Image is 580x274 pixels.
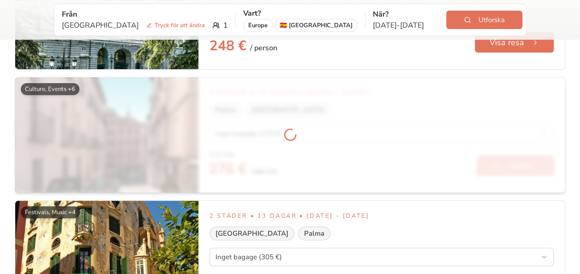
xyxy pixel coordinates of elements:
span: Tryck för att ändra [143,21,209,30]
p: När? [373,9,435,20]
div: [GEOGRAPHIC_DATA] [275,19,358,32]
button: Utforska [446,11,522,29]
p: [GEOGRAPHIC_DATA] [62,20,209,31]
span: flag [280,22,287,29]
h2: 248 € [209,38,277,58]
div: Europe [243,19,273,32]
button: Visa resa [475,32,554,53]
div: Culture, Events +6 [21,83,79,95]
p: [DATE] - [DATE] [373,20,435,31]
div: Festivals, Music +4 [21,206,80,218]
div: Palma [298,226,330,240]
div: [GEOGRAPHIC_DATA] [209,226,294,240]
p: Från [62,9,228,20]
div: 1 [62,20,228,31]
span: / person [250,42,277,54]
p: Vart? [243,8,358,19]
p: 2 städer • 13 dagar • [DATE] – [DATE] [209,212,554,221]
